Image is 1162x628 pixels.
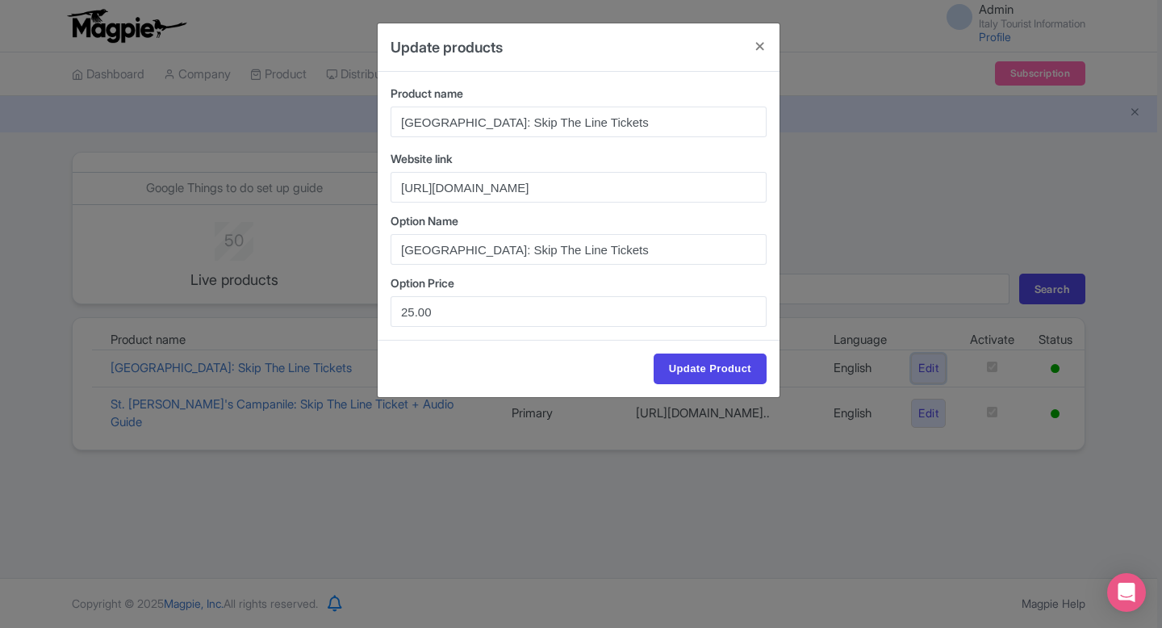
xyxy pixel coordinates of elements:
[391,107,767,137] input: Product name
[391,172,767,203] input: Website link
[391,276,454,290] span: Option Price
[654,354,767,384] input: Update Product
[391,36,503,58] h4: Update products
[391,86,463,100] span: Product name
[391,296,767,327] input: Options Price
[391,152,453,165] span: Website link
[741,23,780,69] button: Close
[1107,573,1146,612] div: Open Intercom Messenger
[391,234,767,265] input: Options name
[391,214,458,228] span: Option Name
